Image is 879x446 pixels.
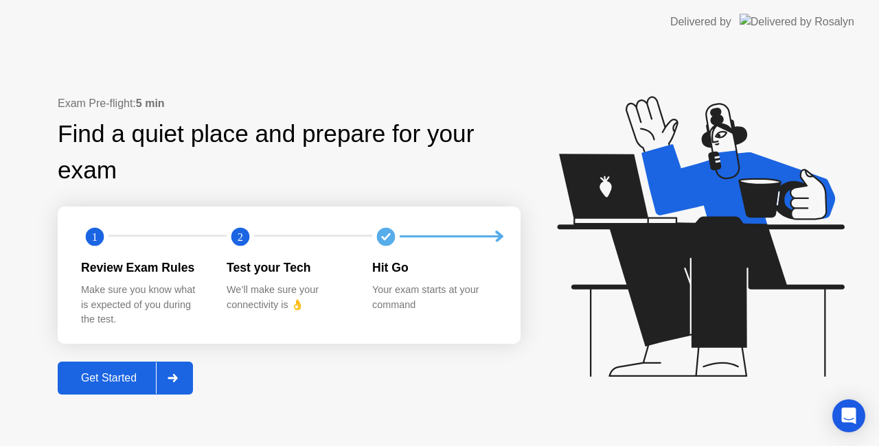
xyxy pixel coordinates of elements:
[227,283,350,312] div: We’ll make sure your connectivity is 👌
[58,116,521,189] div: Find a quiet place and prepare for your exam
[58,362,193,395] button: Get Started
[62,372,156,384] div: Get Started
[238,230,243,243] text: 2
[372,283,496,312] div: Your exam starts at your command
[81,283,205,327] div: Make sure you know what is expected of you during the test.
[136,97,165,109] b: 5 min
[92,230,98,243] text: 1
[832,399,865,432] div: Open Intercom Messenger
[58,95,521,112] div: Exam Pre-flight:
[372,259,496,277] div: Hit Go
[81,259,205,277] div: Review Exam Rules
[227,259,350,277] div: Test your Tech
[740,14,854,30] img: Delivered by Rosalyn
[670,14,731,30] div: Delivered by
